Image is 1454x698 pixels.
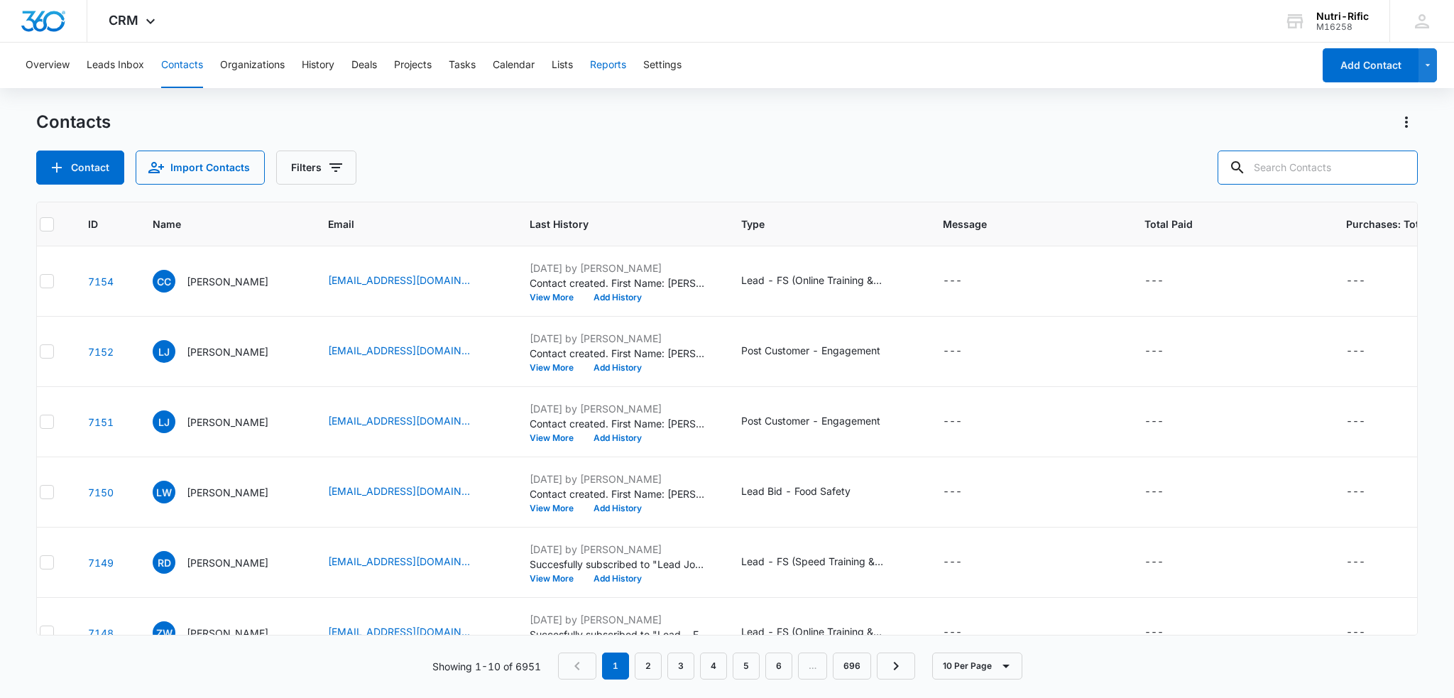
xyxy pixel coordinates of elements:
p: Showing 1-10 of 6951 [432,659,541,674]
span: LW [153,481,175,503]
button: Calendar [493,43,535,88]
button: View More [530,574,584,583]
div: Total Paid - - Select to Edit Field [1144,624,1189,641]
button: Add Contact [36,151,124,185]
div: Type - Post Customer - Engagement - Select to Edit Field [741,413,906,430]
div: Type - Lead - FS (Speed Training & Online Proctored Exam) - Select to Edit Field [741,554,909,571]
div: account id [1316,22,1369,32]
div: --- [1346,484,1365,501]
p: [PERSON_NAME] [187,626,268,640]
p: [PERSON_NAME] [187,485,268,500]
nav: Pagination [558,653,915,680]
div: Type - Post Customer - Engagement - Select to Edit Field [741,343,906,360]
span: ID [88,217,98,231]
div: --- [943,624,962,641]
button: Tasks [449,43,476,88]
button: 10 Per Page [932,653,1022,680]
h1: Contacts [36,111,111,133]
div: Name - Chester Cobb - Select to Edit Field [153,270,294,293]
a: Navigate to contact details page for Latisha James [88,346,114,358]
a: Navigate to contact details page for Chester Cobb [88,276,114,288]
button: Add History [584,364,652,372]
div: --- [943,273,962,290]
div: --- [1144,413,1164,430]
div: --- [1346,273,1365,290]
button: History [302,43,334,88]
div: Lead Bid - Food Safety [741,484,851,498]
div: Name - Zhichen Wang - Select to Edit Field [153,621,294,644]
div: --- [1144,484,1164,501]
a: Navigate to contact details page for Latisha James [88,416,114,428]
a: Page 5 [733,653,760,680]
p: Contact created. First Name: [PERSON_NAME] Last Name: [PERSON_NAME] Email: [EMAIL_ADDRESS][DOMAIN... [530,276,707,290]
a: Navigate to contact details page for Lynn Watson [88,486,114,498]
a: Navigate to contact details page for ReAnn Dunn [88,557,114,569]
a: Page 3 [667,653,694,680]
div: --- [1144,343,1164,360]
div: Post Customer - Engagement [741,413,880,428]
em: 1 [602,653,629,680]
a: Page 2 [635,653,662,680]
div: --- [1346,554,1365,571]
span: Name [153,217,273,231]
button: Settings [643,43,682,88]
p: [DATE] by [PERSON_NAME] [530,542,707,557]
span: CRM [109,13,138,28]
p: [DATE] by [PERSON_NAME] [530,612,707,627]
p: [PERSON_NAME] [187,555,268,570]
button: Add Contact [1323,48,1419,82]
div: --- [943,343,962,360]
a: [EMAIL_ADDRESS][DOMAIN_NAME] [328,413,470,428]
button: Reports [590,43,626,88]
div: Email - rdunn@orchard.org - Select to Edit Field [328,554,496,571]
div: Email - cobb1995@icloud.com - Select to Edit Field [328,273,496,290]
div: Type - Lead - FS (Online Training & Online Proctored Exam) - Select to Edit Field [741,624,909,641]
div: Purchases: Total Orders - - Select to Edit Field [1346,624,1391,641]
p: [DATE] by [PERSON_NAME] [530,471,707,486]
div: Type - Lead - FS (Online Training & Online Proctored Exam) - Select to Edit Field [741,273,909,290]
span: LJ [153,340,175,363]
span: CC [153,270,175,293]
span: Total Paid [1144,217,1312,231]
div: Message - - Select to Edit Field [943,624,988,641]
div: Post Customer - Engagement [741,343,880,358]
div: Lead - FS (Online Training & Online Proctored Exam) [741,624,883,639]
span: RD [153,551,175,574]
a: Page 4 [700,653,727,680]
button: Deals [351,43,377,88]
a: [EMAIL_ADDRESS][DOMAIN_NAME] [328,624,470,639]
button: Add History [584,293,652,302]
button: Contacts [161,43,203,88]
div: --- [1346,413,1365,430]
button: Leads Inbox [87,43,144,88]
a: [EMAIL_ADDRESS][DOMAIN_NAME] [328,343,470,358]
span: Message [943,217,1110,231]
div: Purchases: Total Orders - - Select to Edit Field [1346,413,1391,430]
button: Add History [584,574,652,583]
div: Email - latishhbjames@yahoo.com - Select to Edit Field [328,413,496,430]
div: Email - LWatson@leisurecare.com - Select to Edit Field [328,484,496,501]
span: ZW [153,621,175,644]
div: --- [1144,554,1164,571]
div: Total Paid - - Select to Edit Field [1144,554,1189,571]
div: Total Paid - - Select to Edit Field [1144,413,1189,430]
a: Page 696 [833,653,871,680]
p: Contact created. First Name: [PERSON_NAME] Last Name: [PERSON_NAME] Phone: [PHONE_NUMBER] Email: ... [530,346,707,361]
button: Add History [584,504,652,513]
p: [PERSON_NAME] [187,344,268,359]
div: Email - wangzc2020@hotmail.com - Select to Edit Field [328,624,496,641]
button: Filters [276,151,356,185]
span: Last History [530,217,687,231]
button: Overview [26,43,70,88]
div: Type - Lead Bid - Food Safety - Select to Edit Field [741,484,876,501]
button: View More [530,434,584,442]
a: [EMAIL_ADDRESS][DOMAIN_NAME] [328,273,470,288]
button: Projects [394,43,432,88]
button: Organizations [220,43,285,88]
p: [PERSON_NAME] [187,274,268,289]
a: Next Page [877,653,915,680]
a: [EMAIL_ADDRESS][DOMAIN_NAME] [328,554,470,569]
p: [DATE] by [PERSON_NAME] [530,331,707,346]
div: Purchases: Total Orders - - Select to Edit Field [1346,273,1391,290]
button: View More [530,293,584,302]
